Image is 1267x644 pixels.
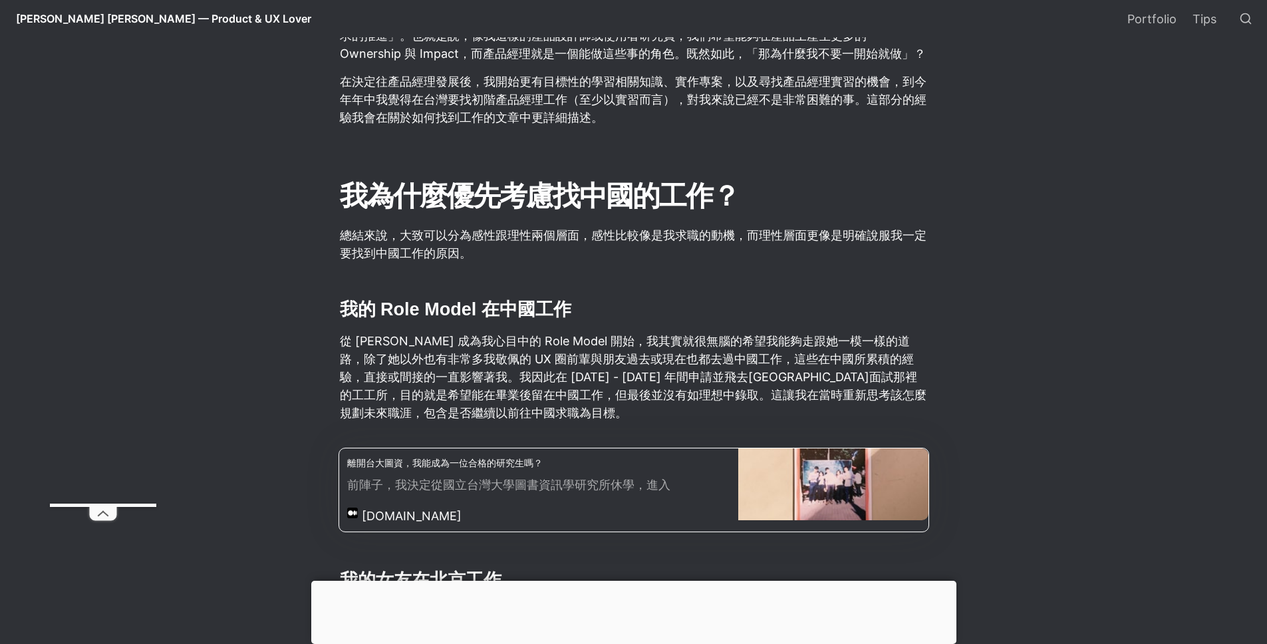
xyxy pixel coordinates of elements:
img: 離開台大圖資，我能成為一位合格的研究生嗎？ [738,448,928,520]
a: 離開台大圖資，我能成為一位合格的研究生嗎？前陣子，我決定從國立台灣大學圖書資訊學研究所休學，進入[GEOGRAPHIC_DATA]服務科學研究所就讀。在去年 10 月我再次申請了研究所，並順利錄... [339,448,928,532]
p: 前陣子，我決定從國立台灣大學圖書資訊學研究所休學，進入[GEOGRAPHIC_DATA]服務科學研究所就讀。在去年 10 月我再次申請了研究所，並順利錄取清大服科，直到最近才決定直接休學不繼續讀... [347,476,739,497]
p: 從 [PERSON_NAME] 成為我心目中的 Role Model 開始，我其實就很無腦的希望我能夠走跟她一模一樣的道路，除了她以外也有非常多我敬佩的 UX 圈前輩與朋友過去或現在也都去過中國... [339,330,929,424]
h2: 我的 Role Model 在中國工作 [339,296,929,323]
span: [PERSON_NAME] [PERSON_NAME] — Product & UX Lover [16,12,311,25]
p: 總結來說，大致可以分為感性跟理性兩個層面，感性比較像是我求職的動機，而理性層面更像是明確說服我一定要找到中國工作的原因。 [339,224,929,264]
p: [DOMAIN_NAME] [362,507,462,525]
iframe: Advertisement [50,104,156,504]
h5: 離開台大圖資，我能成為一位合格的研究生嗎？ [347,456,739,470]
iframe: Advertisement [311,581,956,641]
p: 在決定往產品經理發展後，我開始更有目標性的學習相關知識、實作專案，以及尋找產品經理實習的機會，到今年年中我覺得在台灣要找初階產品經理工作（至少以實習而言），對我來說已經不是非常困難的事。這部分的... [339,71,929,128]
h1: 我為什麼優先考慮找中國的工作？ [339,173,929,219]
h2: 我的女友在北京工作 [339,567,929,594]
